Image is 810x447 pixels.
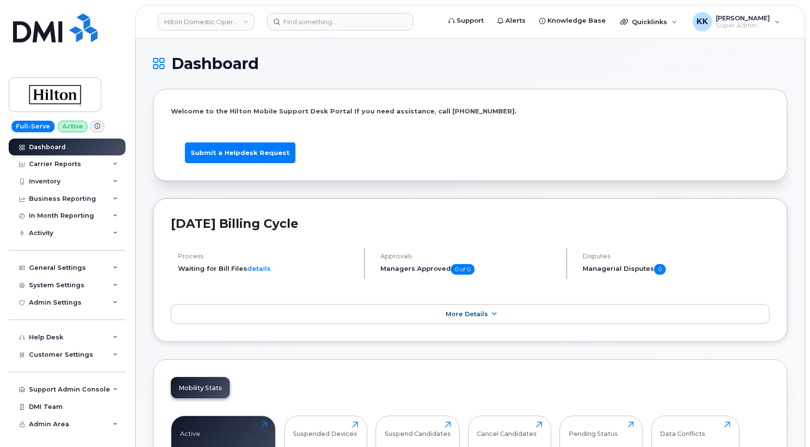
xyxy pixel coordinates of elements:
[451,264,475,275] span: 0 of 0
[583,252,769,260] h4: Disputes
[180,421,200,437] div: Active
[171,216,769,231] h2: [DATE] Billing Cycle
[178,264,356,273] li: Waiting for Bill Files
[380,252,558,260] h4: Approvals
[247,265,271,272] a: details
[380,264,558,275] h5: Managers Approved
[654,264,666,275] span: 0
[768,405,803,440] iframe: Messenger Launcher
[178,252,356,260] h4: Process
[660,421,705,437] div: Data Conflicts
[446,310,488,318] span: More Details
[569,421,618,437] div: Pending Status
[583,264,769,275] h5: Managerial Disputes
[185,142,295,163] a: Submit a Helpdesk Request
[477,421,537,437] div: Cancel Candidates
[385,421,451,437] div: Suspend Candidates
[171,107,769,116] p: Welcome to the Hilton Mobile Support Desk Portal If you need assistance, call [PHONE_NUMBER].
[171,56,259,71] span: Dashboard
[293,421,357,437] div: Suspended Devices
